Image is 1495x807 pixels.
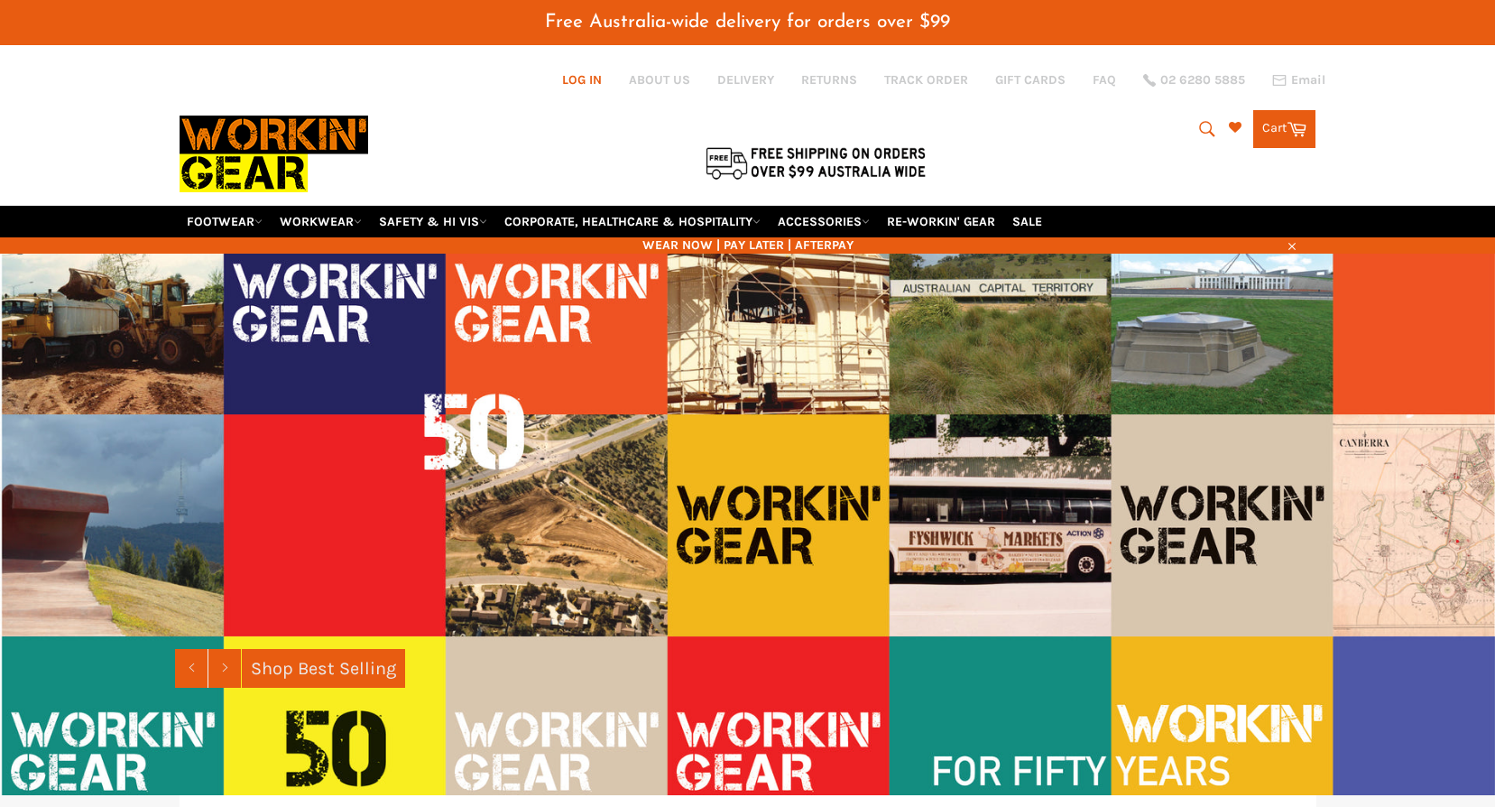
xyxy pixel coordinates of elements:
[1093,71,1116,88] a: FAQ
[180,206,270,237] a: FOOTWEAR
[703,144,928,181] img: Flat $9.95 shipping Australia wide
[545,13,950,32] span: Free Australia-wide delivery for orders over $99
[180,103,368,205] img: Workin Gear leaders in Workwear, Safety Boots, PPE, Uniforms. Australia's No.1 in Workwear
[272,206,369,237] a: WORKWEAR
[372,206,494,237] a: SAFETY & HI VIS
[880,206,1002,237] a: RE-WORKIN' GEAR
[497,206,768,237] a: CORPORATE, HEALTHCARE & HOSPITALITY
[242,649,405,688] a: Shop Best Selling
[629,71,690,88] a: ABOUT US
[884,71,968,88] a: TRACK ORDER
[180,237,1316,254] span: WEAR NOW | PAY LATER | AFTERPAY
[1272,73,1325,88] a: Email
[771,206,877,237] a: ACCESSORIES
[1291,74,1325,87] span: Email
[1143,74,1245,87] a: 02 6280 5885
[562,72,602,88] a: Log in
[1160,74,1245,87] span: 02 6280 5885
[1005,206,1049,237] a: SALE
[1253,110,1315,148] a: Cart
[801,71,857,88] a: RETURNS
[995,71,1066,88] a: GIFT CARDS
[717,71,774,88] a: DELIVERY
